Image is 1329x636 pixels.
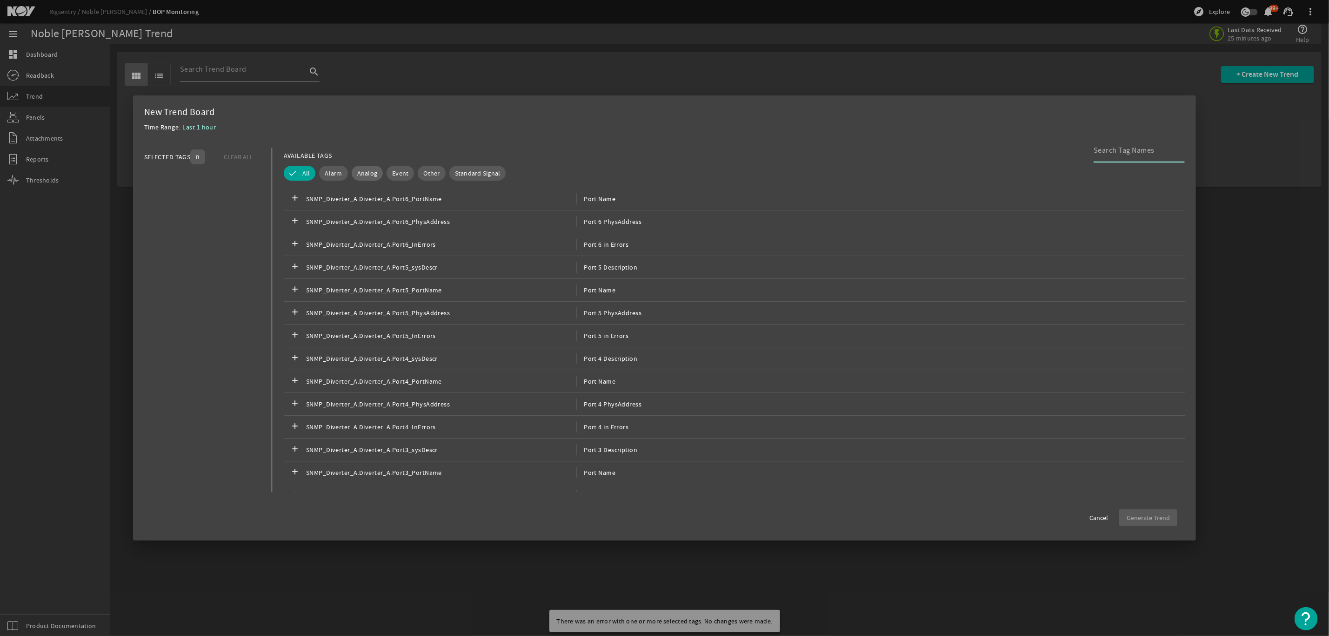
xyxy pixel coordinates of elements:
mat-icon: add [289,216,301,227]
span: Port 5 in Errors [576,330,628,341]
span: Analog [357,169,378,178]
mat-icon: add [289,421,301,433]
span: SNMP_Diverter_A.Diverter_A.Port4_InErrors [306,421,576,433]
span: Port 5 PhysAddress [576,307,641,318]
span: All [302,169,310,178]
span: SNMP_Diverter_A.Diverter_A.Port3_PortName [306,467,576,478]
span: Alarm [325,169,342,178]
div: Time Range: [144,122,183,138]
span: SNMP_Diverter_A.Diverter_A.Port4_PhysAddress [306,399,576,410]
button: Cancel [1082,509,1115,526]
mat-icon: add [289,307,301,318]
span: Port 5 Description [576,262,637,273]
span: SNMP_Diverter_A.Diverter_A.Port5_PhysAddress [306,307,576,318]
div: SELECTED TAGS [144,151,191,162]
span: Port 6 in Errors [576,239,628,250]
span: SNMP_Diverter_A.Diverter_A.Port4_PortName [306,376,576,387]
input: Search Tag Names [1094,145,1177,156]
span: Port Name [576,376,615,387]
span: SNMP_Diverter_A.Diverter_A.Port6_InErrors [306,239,576,250]
span: Standard Signal [455,169,501,178]
mat-icon: add [289,467,301,478]
span: Cancel [1089,513,1108,522]
span: Port Name [576,467,615,478]
mat-icon: add [289,376,301,387]
span: Port 4 Description [576,353,637,364]
span: Port Name [576,284,615,296]
span: Port 3 PhysAddress [576,490,641,501]
mat-icon: add [289,239,301,250]
span: SNMP_Diverter_A.Diverter_A.Port4_sysDescr [306,353,576,364]
span: Other [423,169,440,178]
mat-icon: add [289,490,301,501]
span: Last 1 hour [183,123,216,131]
span: SNMP_Diverter_A.Diverter_A.Port3_PhysAddress [306,490,576,501]
span: Port Name [576,193,615,204]
span: SNMP_Diverter_A.Diverter_A.Port5_InErrors [306,330,576,341]
span: SNMP_Diverter_A.Diverter_A.Port5_sysDescr [306,262,576,273]
mat-icon: add [289,330,301,341]
span: Event [392,169,408,178]
mat-icon: add [289,399,301,410]
div: New Trend Board [144,107,1185,118]
mat-icon: add [289,284,301,296]
span: Port 6 PhysAddress [576,216,641,227]
span: SNMP_Diverter_A.Diverter_A.Port6_PortName [306,193,576,204]
span: 0 [196,152,199,162]
button: Open Resource Center [1295,607,1318,630]
span: SNMP_Diverter_A.Diverter_A.Port6_PhysAddress [306,216,576,227]
mat-icon: add [289,193,301,204]
div: AVAILABLE TAGS [284,150,332,161]
span: Port 4 in Errors [576,421,628,433]
span: SNMP_Diverter_A.Diverter_A.Port5_PortName [306,284,576,296]
span: Port 3 Description [576,444,637,455]
span: Port 4 PhysAddress [576,399,641,410]
span: SNMP_Diverter_A.Diverter_A.Port3_sysDescr [306,444,576,455]
mat-icon: add [289,444,301,455]
mat-icon: add [289,262,301,273]
mat-icon: add [289,353,301,364]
